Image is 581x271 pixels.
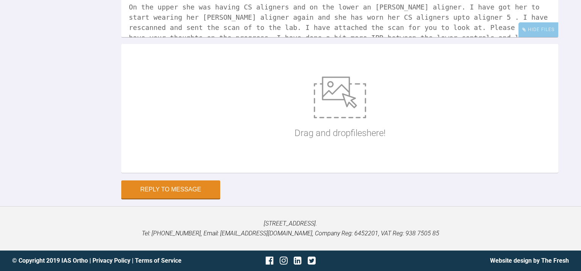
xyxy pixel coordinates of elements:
[490,257,569,264] a: Website design by The Fresh
[121,180,220,199] button: Reply to Message
[12,219,569,238] p: [STREET_ADDRESS]. Tel: [PHONE_NUMBER], Email: [EMAIL_ADDRESS][DOMAIN_NAME], Company Reg: 6452201,...
[294,126,385,140] p: Drag and drop files here!
[92,257,130,264] a: Privacy Policy
[518,22,558,37] div: Hide Files
[12,256,198,266] div: © Copyright 2019 IAS Ortho | |
[135,257,182,264] a: Terms of Service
